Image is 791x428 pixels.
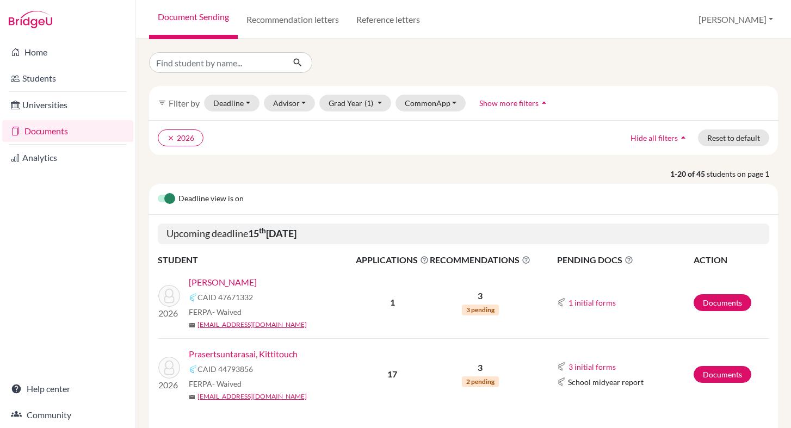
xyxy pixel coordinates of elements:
th: STUDENT [158,253,355,267]
span: Deadline view is on [178,193,244,206]
span: - Waived [212,307,242,317]
button: clear2026 [158,129,203,146]
b: 17 [387,369,397,379]
img: Prasertsuntarasai, Kittitouch [158,357,180,379]
input: Find student by name... [149,52,284,73]
img: Bridge-U [9,11,52,28]
a: Home [2,41,133,63]
i: arrow_drop_up [539,97,549,108]
span: FERPA [189,306,242,318]
span: (1) [364,98,373,108]
i: arrow_drop_up [678,132,689,143]
a: Analytics [2,147,133,169]
button: Show more filtersarrow_drop_up [470,95,559,111]
i: filter_list [158,98,166,107]
a: Documents [694,366,751,383]
img: Common App logo [189,293,197,302]
a: [EMAIL_ADDRESS][DOMAIN_NAME] [197,320,307,330]
span: 2 pending [462,376,499,387]
h5: Upcoming deadline [158,224,769,244]
span: mail [189,394,195,400]
button: Hide all filtersarrow_drop_up [621,129,698,146]
span: APPLICATIONS [356,253,429,266]
a: Documents [694,294,751,311]
span: PENDING DOCS [557,253,693,266]
a: [PERSON_NAME] [189,276,257,289]
span: Show more filters [479,98,539,108]
span: FERPA [189,378,242,389]
button: Grad Year(1) [319,95,391,111]
button: [PERSON_NAME] [694,9,778,30]
a: Documents [2,120,133,142]
strong: 1-20 of 45 [670,168,707,179]
i: clear [167,134,175,142]
a: [EMAIL_ADDRESS][DOMAIN_NAME] [197,392,307,401]
img: Common App logo [557,362,566,371]
button: CommonApp [396,95,466,111]
p: 3 [430,289,530,302]
a: Students [2,67,133,89]
span: School midyear report [568,376,644,388]
a: Universities [2,94,133,116]
span: - Waived [212,379,242,388]
span: Hide all filters [631,133,678,142]
img: Common App logo [557,377,566,386]
img: Common App logo [557,298,566,307]
a: Prasertsuntarasai, Kittitouch [189,348,298,361]
button: Advisor [264,95,316,111]
img: Chen, Breno [158,285,180,307]
span: RECOMMENDATIONS [430,253,530,266]
span: mail [189,322,195,328]
b: 1 [390,297,395,307]
button: Deadline [204,95,259,111]
span: CAID 47671332 [197,291,253,303]
button: 1 initial forms [568,296,616,309]
a: Help center [2,378,133,400]
a: Community [2,404,133,426]
button: 3 initial forms [568,361,616,373]
th: ACTION [693,253,769,267]
button: Reset to default [698,129,769,146]
p: 3 [430,361,530,374]
p: 2026 [158,307,180,320]
span: 3 pending [462,305,499,315]
b: 15 [DATE] [248,227,296,239]
p: 2026 [158,379,180,392]
sup: th [259,226,266,235]
span: Filter by [169,98,200,108]
img: Common App logo [189,365,197,374]
span: students on page 1 [707,168,778,179]
span: CAID 44793856 [197,363,253,375]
